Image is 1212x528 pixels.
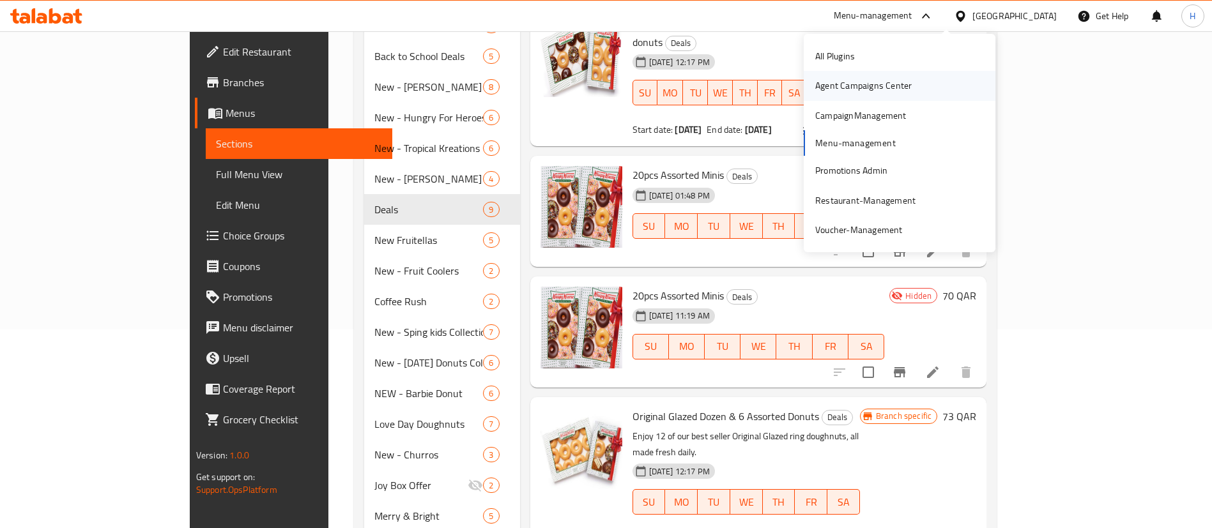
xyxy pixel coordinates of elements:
[818,337,843,356] span: FR
[663,84,678,102] span: MO
[483,478,499,493] div: items
[633,407,819,426] span: Original Glazed Dozen & 6 Assorted Donuts
[758,80,783,105] button: FR
[763,489,795,515] button: TH
[484,357,498,369] span: 6
[746,337,771,356] span: WE
[925,365,940,380] a: Edit menu item
[364,317,520,347] div: New - Sping kids Collection7
[483,447,499,462] div: items
[374,79,483,94] span: New - [PERSON_NAME] ([GEOGRAPHIC_DATA])
[740,334,776,359] button: WE
[1190,9,1195,23] span: H
[665,213,698,239] button: MO
[483,171,499,186] div: items
[223,289,382,305] span: Promotions
[644,190,715,202] span: [DATE] 01:48 PM
[206,128,392,159] a: Sections
[855,359,882,386] span: Select to update
[884,357,915,388] button: Branch-specific-item
[698,213,730,239] button: TU
[735,217,758,236] span: WE
[196,481,277,498] a: Support.OpsPlatform
[374,232,483,248] div: New Fruitellas
[776,334,812,359] button: TH
[763,84,778,102] span: FR
[483,508,499,524] div: items
[484,81,498,93] span: 8
[374,416,483,432] div: Love Day Doughnuts
[206,190,392,220] a: Edit Menu
[195,36,392,67] a: Edit Restaurant
[483,202,499,217] div: items
[484,265,498,277] span: 2
[730,489,763,515] button: WE
[900,290,937,302] span: Hidden
[364,347,520,378] div: New - [DATE] Donuts Collection6
[484,234,498,246] span: 5
[206,159,392,190] a: Full Menu View
[364,409,520,439] div: Love Day Doughnuts7
[698,489,730,515] button: TU
[195,220,392,251] a: Choice Groups
[374,355,483,370] span: New - [DATE] Donuts Collection
[226,105,382,121] span: Menus
[483,263,499,278] div: items
[815,223,903,237] div: Voucher-Management
[666,36,696,50] span: Deals
[483,140,499,156] div: items
[374,324,483,340] span: New - Sping kids Collection
[541,166,622,248] img: 20pcs Assorted Minis
[483,49,499,64] div: items
[483,416,499,432] div: items
[364,439,520,470] div: New - Churros3
[374,386,483,401] span: NEW - Barbie Donut
[815,109,907,123] div: CampaignManagement
[657,80,683,105] button: MO
[484,296,498,308] span: 2
[374,263,483,278] span: New - Fruit Coolers
[675,121,702,138] b: [DATE]
[633,428,860,460] p: Enjoy 12 of our best seller Original Glazed ring doughnuts, all made fresh daily.
[710,337,735,356] span: TU
[638,337,664,356] span: SU
[484,173,498,185] span: 4
[813,334,848,359] button: FR
[374,355,483,370] div: New - Ramadan Donuts Collection
[374,478,468,493] span: Joy Box Offer
[727,290,757,305] span: Deals
[216,167,382,182] span: Full Menu View
[871,410,937,422] span: Branch specific
[633,213,666,239] button: SU
[713,84,728,102] span: WE
[483,110,499,125] div: items
[484,50,498,63] span: 5
[364,255,520,286] div: New - Fruit Coolers2
[374,447,483,462] span: New - Churros
[374,202,483,217] span: Deals
[484,388,498,400] span: 6
[483,294,499,309] div: items
[683,80,708,105] button: TU
[223,228,382,243] span: Choice Groups
[374,110,483,125] div: New - Hungry For Heroes
[484,510,498,522] span: 5
[727,169,757,184] span: Deals
[483,324,499,340] div: items
[223,44,382,59] span: Edit Restaurant
[633,286,724,305] span: 20pcs Assorted Minis
[374,140,483,156] div: New - Tropical Kreations
[484,326,498,338] span: 7
[638,84,653,102] span: SU
[374,294,483,309] span: Coffee Rush
[195,251,392,282] a: Coupons
[223,320,382,335] span: Menu disclaimer
[848,334,884,359] button: SA
[815,79,912,93] div: Agent Campaigns Center
[374,508,483,524] span: Merry & Bright
[374,49,483,64] span: Back to School Deals
[374,171,483,186] div: New - Pistachio Kunafa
